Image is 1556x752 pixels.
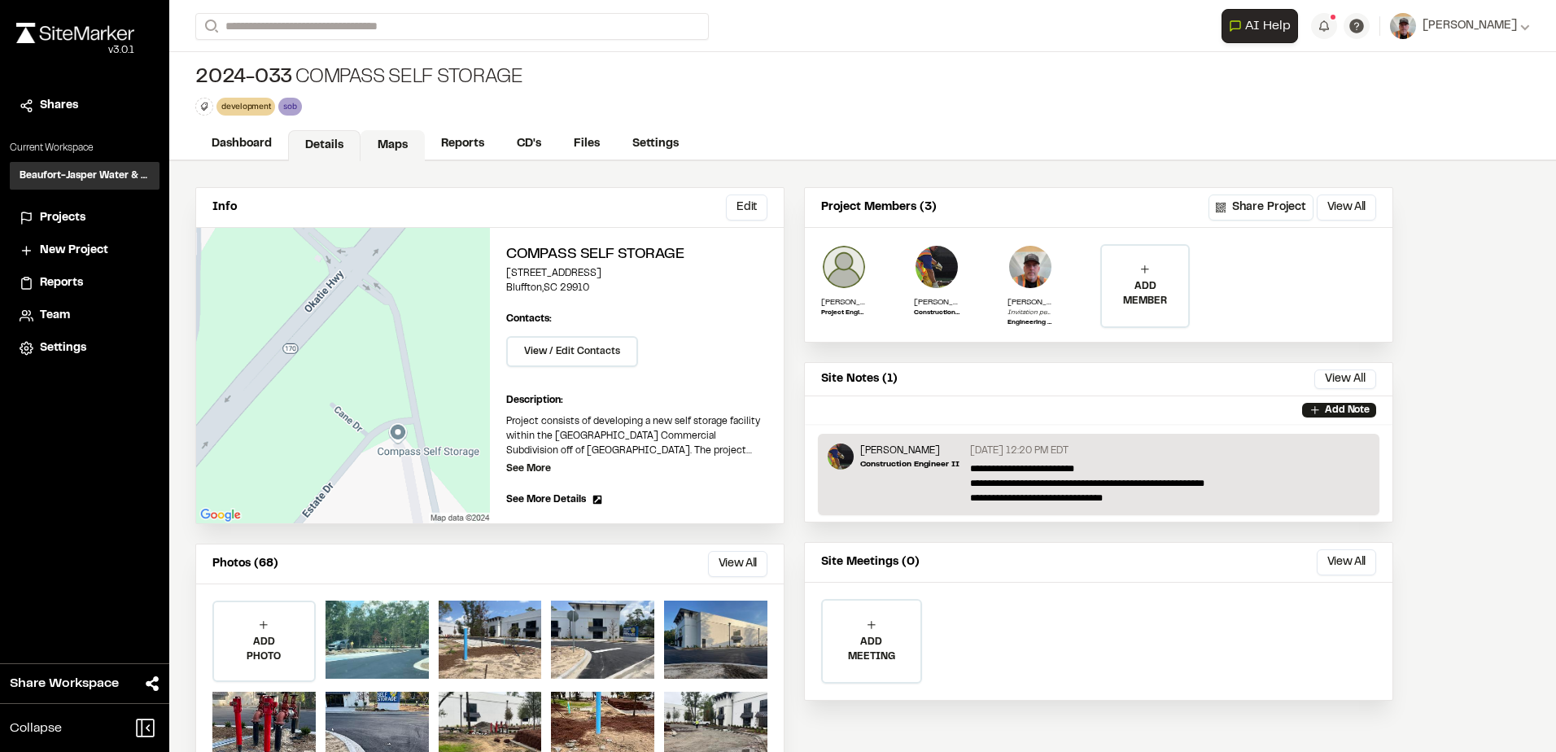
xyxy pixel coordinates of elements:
[708,551,767,577] button: View All
[40,242,108,260] span: New Project
[16,43,134,58] div: Oh geez...please don't...
[970,444,1069,458] p: [DATE] 12:20 PM EDT
[821,296,867,308] p: [PERSON_NAME]
[40,274,83,292] span: Reports
[860,444,959,458] p: [PERSON_NAME]
[1007,296,1053,308] p: [PERSON_NAME]
[821,553,920,571] p: Site Meetings (0)
[821,199,937,216] p: Project Members (3)
[195,98,213,116] button: Edit Tags
[195,129,288,160] a: Dashboard
[1007,318,1053,328] p: Engineering Construction Supervisor South of the Broad
[20,274,150,292] a: Reports
[1007,244,1053,290] img: Cliff Schwabauer
[1390,13,1416,39] img: User
[506,312,552,326] p: Contacts:
[288,130,361,161] a: Details
[1222,9,1305,43] div: Open AI Assistant
[823,635,920,664] p: ADD MEETING
[361,130,425,161] a: Maps
[506,414,767,458] p: Project consists of developing a new self storage facility within the [GEOGRAPHIC_DATA] Commercia...
[1007,308,1053,318] p: Invitation pending
[557,129,616,160] a: Files
[10,141,160,155] p: Current Workspace
[1317,549,1376,575] button: View All
[506,461,551,476] p: See More
[500,129,557,160] a: CD's
[40,307,70,325] span: Team
[821,308,867,318] p: Project Engineer
[506,281,767,295] p: Bluffton , SC 29910
[726,195,767,221] button: Edit
[1317,195,1376,221] button: View All
[195,65,522,91] div: Compass Self Storage
[40,209,85,227] span: Projects
[1423,17,1517,35] span: [PERSON_NAME]
[1102,279,1188,308] p: ADD MEMBER
[212,199,237,216] p: Info
[506,492,586,507] span: See More Details
[20,242,150,260] a: New Project
[821,370,898,388] p: Site Notes (1)
[195,65,292,91] span: 2024-033
[20,307,150,325] a: Team
[216,98,275,115] div: development
[1314,369,1376,389] button: View All
[860,458,959,470] p: Construction Engineer II
[425,129,500,160] a: Reports
[16,23,134,43] img: rebrand.png
[506,266,767,281] p: [STREET_ADDRESS]
[20,97,150,115] a: Shares
[616,129,695,160] a: Settings
[1325,403,1370,418] p: Add Note
[506,244,767,266] h2: Compass Self Storage
[20,209,150,227] a: Projects
[1245,16,1291,36] span: AI Help
[10,674,119,693] span: Share Workspace
[914,296,959,308] p: [PERSON_NAME]
[506,336,638,367] button: View / Edit Contacts
[214,635,314,664] p: ADD PHOTO
[914,244,959,290] img: Victor Gaucin
[506,393,767,408] p: Description:
[212,555,278,573] p: Photos (68)
[1222,9,1298,43] button: Open AI Assistant
[278,98,301,115] div: sob
[40,339,86,357] span: Settings
[10,719,62,738] span: Collapse
[1390,13,1530,39] button: [PERSON_NAME]
[828,444,854,470] img: Victor Gaucin
[914,308,959,318] p: Construction Engineer II
[40,97,78,115] span: Shares
[1209,195,1313,221] button: Share Project
[195,13,225,40] button: Search
[821,244,867,290] img: Mahathi Bhooshi
[20,339,150,357] a: Settings
[20,168,150,183] h3: Beaufort-Jasper Water & Sewer Authority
